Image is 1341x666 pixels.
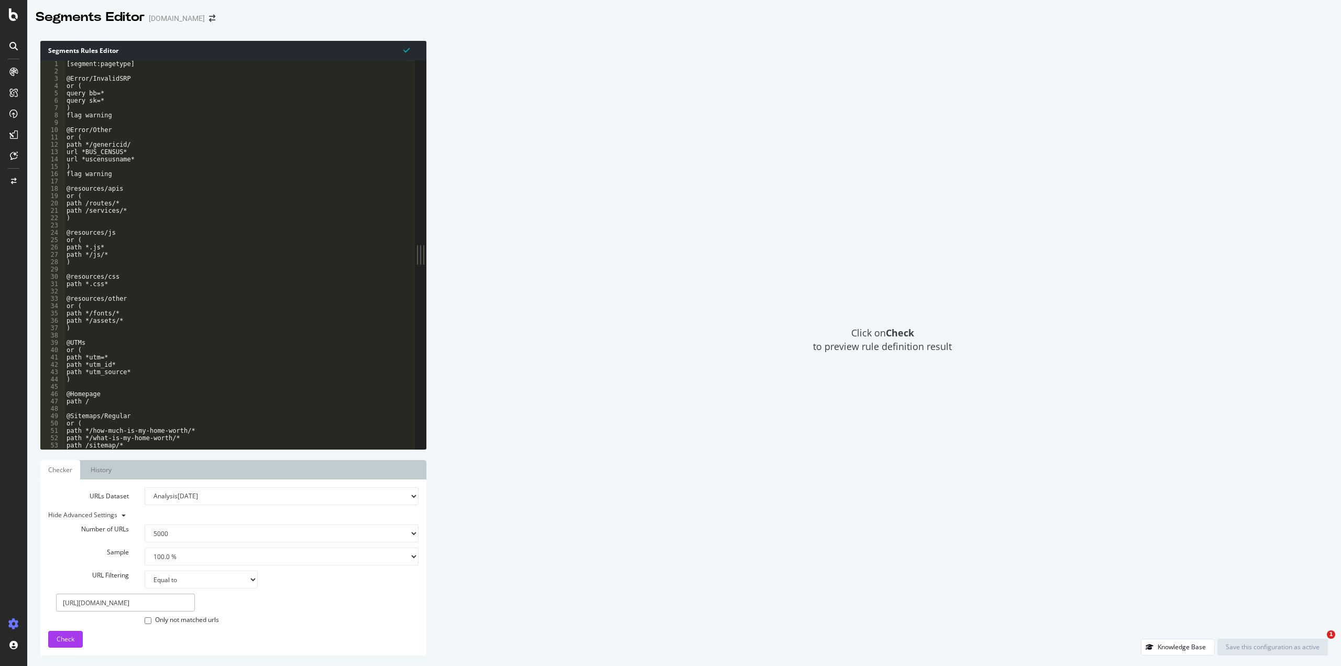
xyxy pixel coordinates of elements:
[1217,639,1328,656] button: Save this configuration as active
[1305,630,1331,656] iframe: Intercom live chat
[40,317,65,324] div: 36
[40,244,65,251] div: 26
[40,229,65,236] div: 24
[40,288,65,295] div: 32
[40,112,65,119] div: 8
[40,273,65,280] div: 30
[40,214,65,222] div: 22
[40,251,65,258] div: 27
[40,398,65,405] div: 47
[40,170,65,178] div: 16
[40,266,65,273] div: 29
[40,302,65,310] div: 34
[40,258,65,266] div: 28
[40,148,65,156] div: 13
[40,487,137,505] label: URLs Dataset
[40,75,65,82] div: 3
[40,310,65,317] div: 35
[40,119,65,126] div: 9
[40,200,65,207] div: 20
[40,134,65,141] div: 11
[83,460,119,479] a: History
[40,192,65,200] div: 19
[40,460,80,479] a: Checker
[40,442,65,449] div: 53
[40,295,65,302] div: 33
[40,60,65,68] div: 1
[813,326,952,353] span: Click on to preview rule definition result
[40,434,65,442] div: 52
[1226,642,1320,651] div: Save this configuration as active
[40,571,137,580] label: URL Filtering
[40,405,65,412] div: 48
[40,354,65,361] div: 41
[40,68,65,75] div: 2
[403,45,410,55] span: Syntax is valid
[209,15,215,22] div: arrow-right-arrow-left
[40,339,65,346] div: 39
[1158,642,1206,651] div: Knowledge Base
[40,420,65,427] div: 50
[40,390,65,398] div: 46
[1141,639,1215,656] button: Knowledge Base
[57,635,74,643] span: Check
[40,126,65,134] div: 10
[40,82,65,90] div: 4
[40,525,137,533] label: Number of URLs
[40,104,65,112] div: 7
[40,207,65,214] div: 21
[886,326,914,339] strong: Check
[48,631,83,648] button: Check
[145,617,151,624] input: Only not matched urls
[40,90,65,97] div: 5
[40,178,65,185] div: 17
[40,41,426,60] div: Segments Rules Editor
[36,8,145,26] div: Segments Editor
[149,13,205,24] div: [DOMAIN_NAME]
[40,141,65,148] div: 12
[40,449,65,456] div: 54
[40,332,65,339] div: 38
[40,412,65,420] div: 49
[40,368,65,376] div: 43
[40,361,65,368] div: 42
[40,427,65,434] div: 51
[40,97,65,104] div: 6
[40,185,65,192] div: 18
[1327,630,1335,639] span: 1
[40,222,65,229] div: 23
[40,383,65,390] div: 45
[40,510,411,519] div: Hide Advanced Settings
[145,615,219,626] label: Only not matched urls
[40,236,65,244] div: 25
[40,280,65,288] div: 31
[40,346,65,354] div: 40
[40,156,65,163] div: 14
[40,163,65,170] div: 15
[40,548,137,556] label: Sample
[40,324,65,332] div: 37
[1141,642,1215,651] a: Knowledge Base
[40,376,65,383] div: 44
